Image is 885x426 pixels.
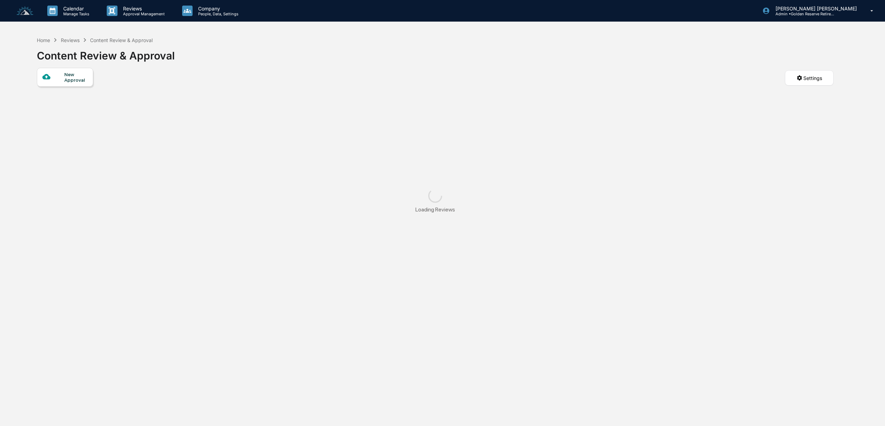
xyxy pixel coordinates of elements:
[37,44,175,62] div: Content Review & Approval
[90,37,153,43] div: Content Review & Approval
[415,206,455,213] div: Loading Reviews
[17,6,33,16] img: logo
[64,72,88,83] div: New Approval
[193,11,242,16] p: People, Data, Settings
[193,6,242,11] p: Company
[117,11,168,16] p: Approval Management
[58,11,93,16] p: Manage Tasks
[770,6,860,11] p: [PERSON_NAME] [PERSON_NAME]
[58,6,93,11] p: Calendar
[61,37,80,43] div: Reviews
[770,11,835,16] p: Admin • Golden Reserve Retirement
[117,6,168,11] p: Reviews
[37,37,50,43] div: Home
[785,70,834,86] button: Settings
